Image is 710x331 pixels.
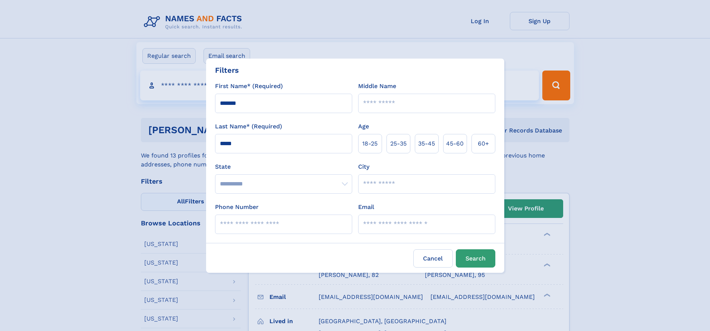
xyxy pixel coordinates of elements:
label: City [358,162,369,171]
label: Last Name* (Required) [215,122,282,131]
label: State [215,162,352,171]
span: 25‑35 [390,139,407,148]
span: 60+ [478,139,489,148]
label: First Name* (Required) [215,82,283,91]
span: 45‑60 [446,139,464,148]
label: Middle Name [358,82,396,91]
span: 18‑25 [362,139,378,148]
label: Cancel [413,249,453,268]
label: Age [358,122,369,131]
span: 35‑45 [418,139,435,148]
div: Filters [215,65,239,76]
label: Email [358,203,374,212]
button: Search [456,249,495,268]
label: Phone Number [215,203,259,212]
